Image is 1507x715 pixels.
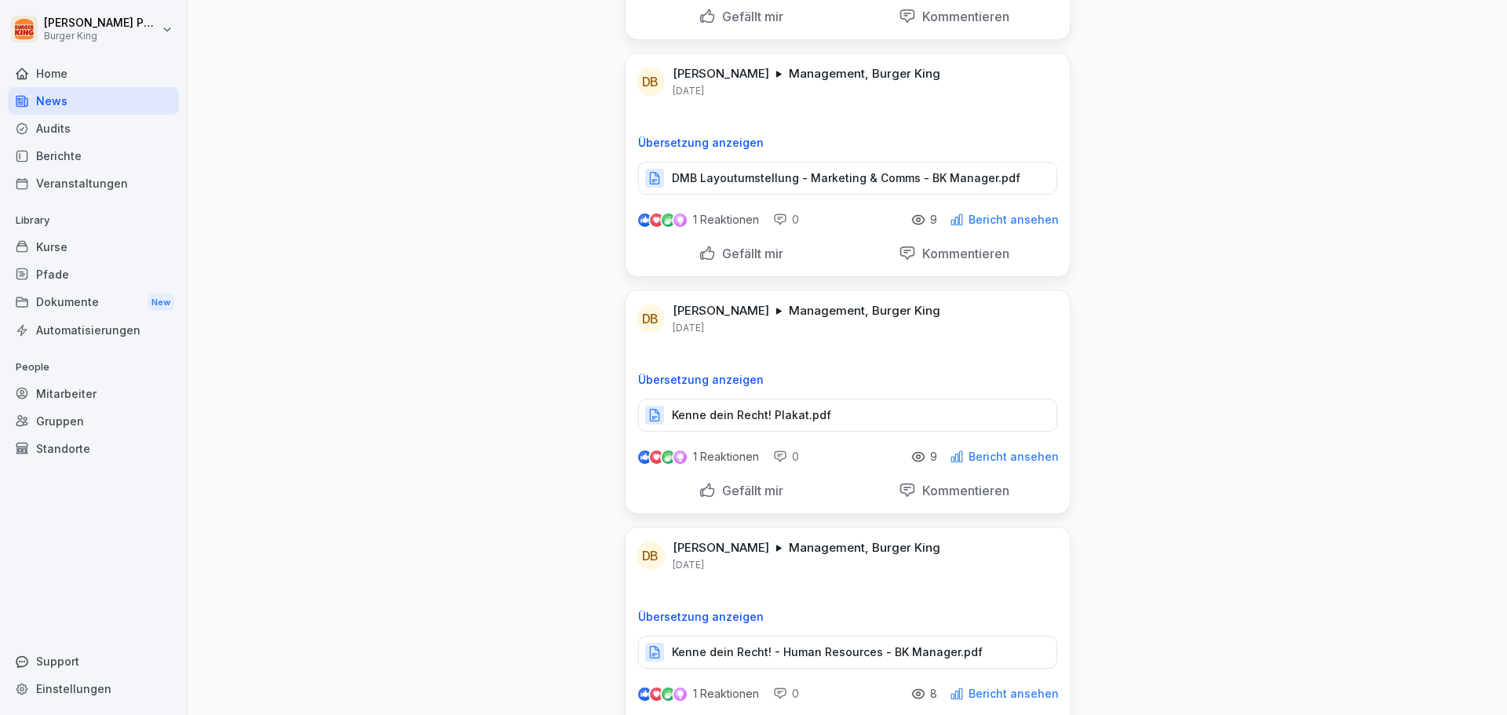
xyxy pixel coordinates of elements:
[8,87,179,115] a: News
[693,688,759,700] p: 1 Reaktionen
[673,687,687,701] img: inspiring
[916,9,1009,24] p: Kommentieren
[637,67,665,96] div: DB
[8,316,179,344] a: Automatisierungen
[716,9,783,24] p: Gefällt mir
[8,380,179,407] a: Mitarbeiter
[651,214,662,226] img: love
[673,450,687,464] img: inspiring
[916,483,1009,498] p: Kommentieren
[789,66,940,82] p: Management, Burger King
[8,675,179,702] a: Einstellungen
[673,66,769,82] p: [PERSON_NAME]
[44,31,159,42] p: Burger King
[638,412,1057,428] a: Kenne dein Recht! Plakat.pdf
[8,233,179,261] a: Kurse
[673,540,769,556] p: [PERSON_NAME]
[789,303,940,319] p: Management, Burger King
[672,644,983,660] p: Kenne dein Recht! - Human Resources - BK Manager.pdf
[969,688,1059,700] p: Bericht ansehen
[662,688,675,701] img: celebrate
[673,85,704,97] p: [DATE]
[148,294,174,312] div: New
[773,212,799,228] div: 0
[662,451,675,464] img: celebrate
[8,407,179,435] a: Gruppen
[673,322,704,334] p: [DATE]
[638,649,1057,665] a: Kenne dein Recht! - Human Resources - BK Manager.pdf
[672,407,831,423] p: Kenne dein Recht! Plakat.pdf
[8,288,179,317] div: Dokumente
[916,246,1009,261] p: Kommentieren
[8,355,179,380] p: People
[969,451,1059,463] p: Bericht ansehen
[8,208,179,233] p: Library
[8,288,179,317] a: DokumenteNew
[638,213,651,226] img: like
[8,648,179,675] div: Support
[672,170,1020,186] p: DMB Layoutumstellung - Marketing & Comms - BK Manager.pdf
[8,60,179,87] a: Home
[8,115,179,142] a: Audits
[651,688,662,700] img: love
[44,16,159,30] p: [PERSON_NAME] Pecher
[716,246,783,261] p: Gefällt mir
[673,303,769,319] p: [PERSON_NAME]
[693,213,759,226] p: 1 Reaktionen
[638,688,651,700] img: like
[930,213,937,226] p: 9
[673,213,687,227] img: inspiring
[638,611,1057,623] p: Übersetzung anzeigen
[8,142,179,170] a: Berichte
[930,688,937,700] p: 8
[8,261,179,288] a: Pfade
[930,451,937,463] p: 9
[637,542,665,570] div: DB
[638,137,1057,149] p: Übersetzung anzeigen
[969,213,1059,226] p: Bericht ansehen
[662,213,675,227] img: celebrate
[637,305,665,333] div: DB
[773,449,799,465] div: 0
[693,451,759,463] p: 1 Reaktionen
[8,435,179,462] a: Standorte
[8,170,179,197] a: Veranstaltungen
[651,451,662,463] img: love
[673,559,704,571] p: [DATE]
[773,686,799,702] div: 0
[638,374,1057,386] p: Übersetzung anzeigen
[638,451,651,463] img: like
[716,483,783,498] p: Gefällt mir
[638,175,1057,191] a: DMB Layoutumstellung - Marketing & Comms - BK Manager.pdf
[789,540,940,556] p: Management, Burger King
